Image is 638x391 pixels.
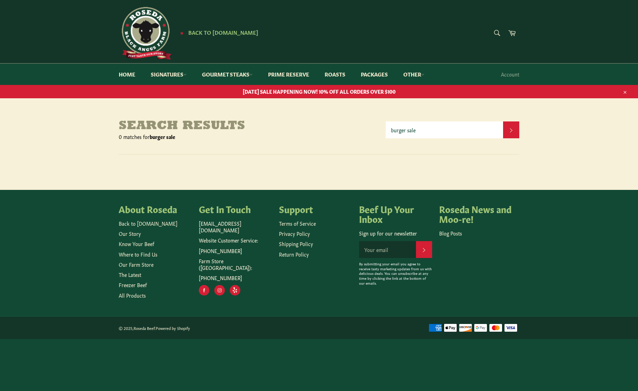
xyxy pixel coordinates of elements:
a: Other [396,64,431,85]
h4: About Roseda [119,204,192,214]
a: All Products [119,292,146,299]
a: Back to [DOMAIN_NAME] [119,220,177,227]
p: By submitting your email you agree to receive tasty marketing updates from us with delicious deal... [359,261,432,286]
a: Gourmet Steaks [195,64,260,85]
small: © 2025, . [119,325,190,331]
a: Signatures [144,64,194,85]
img: Roseda Beef [119,7,171,60]
a: Freezer Beef [119,281,147,288]
a: Roseda Beef [134,325,155,331]
h4: Beef Up Your Inbox [359,204,432,223]
p: Sign up for our newsletter [359,230,432,237]
span: ★ [180,30,184,35]
p: Farm Store ([GEOGRAPHIC_DATA]): [199,258,272,271]
a: Where to Find Us [119,251,157,258]
a: Know Your Beef [119,240,154,247]
a: Shipping Policy [279,240,313,247]
p: [EMAIL_ADDRESS][DOMAIN_NAME] [199,220,272,234]
input: Search [386,121,503,138]
a: The Latest [119,271,141,278]
h4: Roseda News and Moo-re! [439,204,512,223]
strong: burger sale [150,133,175,140]
a: Blog Posts [439,230,462,237]
a: Packages [354,64,395,85]
h4: Support [279,204,352,214]
a: Our Farm Store [119,261,154,268]
a: Return Policy [279,251,309,258]
a: Home [112,64,142,85]
p: [PHONE_NUMBER] [199,247,272,254]
h1: Search results [119,119,386,133]
a: Account [497,64,523,85]
input: Your email [359,241,416,258]
p: [PHONE_NUMBER] [199,274,272,281]
a: Prime Reserve [261,64,316,85]
a: Privacy Policy [279,230,310,237]
a: Terms of Service [279,220,316,227]
a: Roasts [318,64,352,85]
p: 0 matches for [119,133,386,140]
span: Back to [DOMAIN_NAME] [188,28,258,36]
p: Website Customer Service: [199,237,272,244]
a: ★ Back to [DOMAIN_NAME] [176,30,258,35]
a: Powered by Shopify [156,325,190,331]
a: Our Story [119,230,141,237]
h4: Get In Touch [199,204,272,214]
